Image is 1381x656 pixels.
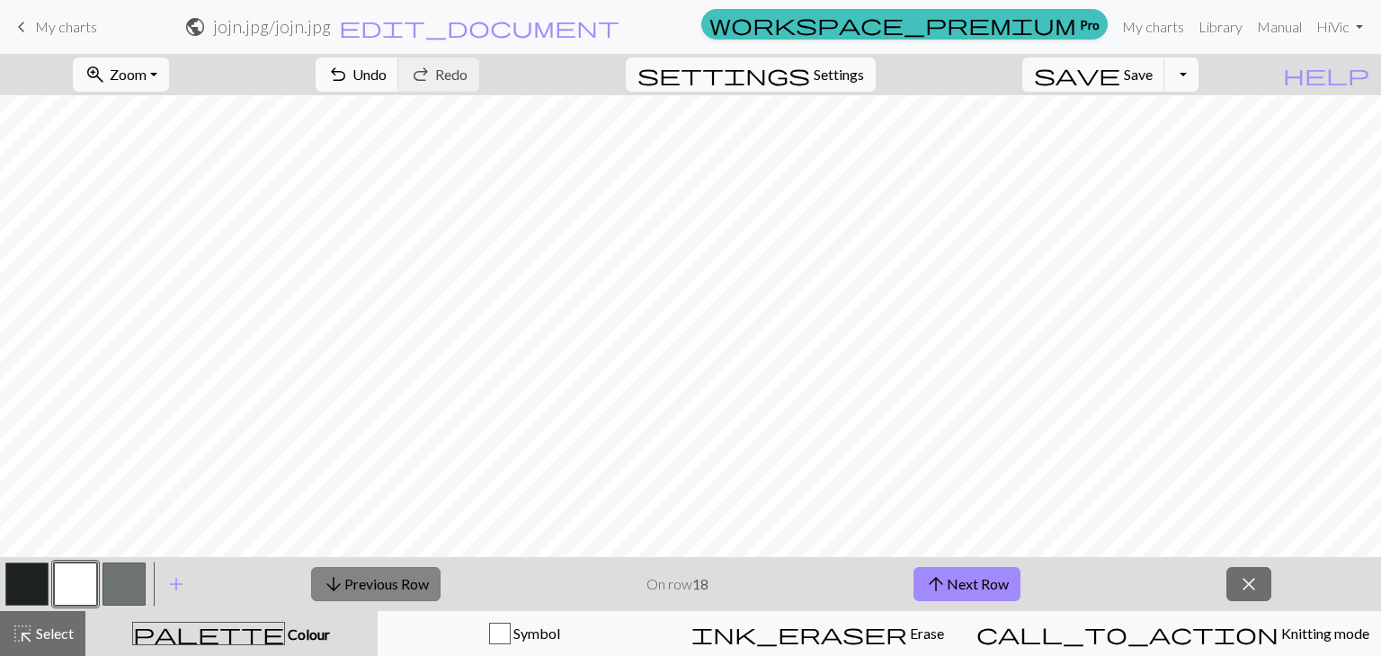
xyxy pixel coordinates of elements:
[637,64,810,85] i: Settings
[11,12,97,42] a: My charts
[352,66,387,83] span: Undo
[925,572,947,597] span: arrow_upward
[110,66,147,83] span: Zoom
[11,14,32,40] span: keyboard_arrow_left
[311,567,441,601] button: Previous Row
[913,567,1020,601] button: Next Row
[637,62,810,87] span: settings
[1238,572,1260,597] span: close
[1309,9,1370,45] a: HiVic
[1034,62,1120,87] span: save
[965,611,1381,656] button: Knitting mode
[285,625,330,643] span: Colour
[691,621,907,646] span: ink_eraser
[378,611,672,656] button: Symbol
[692,575,708,592] strong: 18
[511,625,560,642] span: Symbol
[184,14,206,40] span: public
[33,625,74,642] span: Select
[327,62,349,87] span: undo
[1191,9,1250,45] a: Library
[35,18,97,35] span: My charts
[976,621,1279,646] span: call_to_action
[1279,625,1369,642] span: Knitting mode
[646,573,708,595] p: On row
[323,572,344,597] span: arrow_downward
[1124,66,1153,83] span: Save
[165,572,187,597] span: add
[671,611,965,656] button: Erase
[339,14,619,40] span: edit_document
[814,64,864,85] span: Settings
[1022,58,1165,92] button: Save
[701,9,1108,40] a: Pro
[1283,62,1369,87] span: help
[907,625,944,642] span: Erase
[85,62,106,87] span: zoom_in
[12,621,33,646] span: highlight_alt
[1115,9,1191,45] a: My charts
[626,58,876,92] button: SettingsSettings
[73,58,169,92] button: Zoom
[316,58,399,92] button: Undo
[1250,9,1309,45] a: Manual
[133,621,284,646] span: palette
[213,16,331,37] h2: jojn.jpg / jojn.jpg
[709,12,1076,37] span: workspace_premium
[85,611,378,656] button: Colour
